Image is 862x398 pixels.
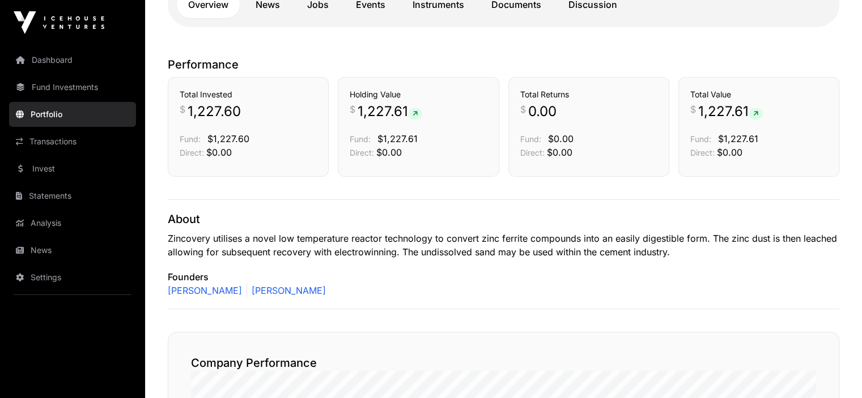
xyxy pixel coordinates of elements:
[180,89,317,100] h3: Total Invested
[350,89,487,100] h3: Holding Value
[520,134,541,144] span: Fund:
[690,102,696,116] span: $
[377,133,418,144] span: $1,227.61
[9,75,136,100] a: Fund Investments
[206,147,232,158] span: $0.00
[14,11,104,34] img: Icehouse Ventures Logo
[168,284,242,297] a: [PERSON_NAME]
[718,133,758,144] span: $1,227.61
[520,102,526,116] span: $
[247,284,326,297] a: [PERSON_NAME]
[9,48,136,72] a: Dashboard
[9,265,136,290] a: Settings
[9,238,136,263] a: News
[350,148,374,157] span: Direct:
[350,134,371,144] span: Fund:
[9,183,136,208] a: Statements
[9,211,136,236] a: Analysis
[376,147,402,158] span: $0.00
[168,211,839,227] p: About
[180,148,204,157] span: Direct:
[168,57,839,72] p: Performance
[547,147,572,158] span: $0.00
[180,102,185,116] span: $
[520,89,657,100] h3: Total Returns
[9,102,136,127] a: Portfolio
[350,102,355,116] span: $
[520,148,545,157] span: Direct:
[805,344,862,398] iframe: Chat Widget
[168,270,839,284] p: Founders
[188,102,241,121] span: 1,227.60
[528,102,557,121] span: 0.00
[9,156,136,181] a: Invest
[548,133,574,144] span: $0.00
[690,89,827,100] h3: Total Value
[191,355,816,371] h2: Company Performance
[358,102,422,121] span: 1,227.61
[168,232,839,259] p: Zincovery utilises a novel low temperature reactor technology to convert zinc ferrite compounds i...
[698,102,763,121] span: 1,227.61
[717,147,742,158] span: $0.00
[690,134,711,144] span: Fund:
[207,133,249,144] span: $1,227.60
[690,148,715,157] span: Direct:
[9,129,136,154] a: Transactions
[180,134,201,144] span: Fund:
